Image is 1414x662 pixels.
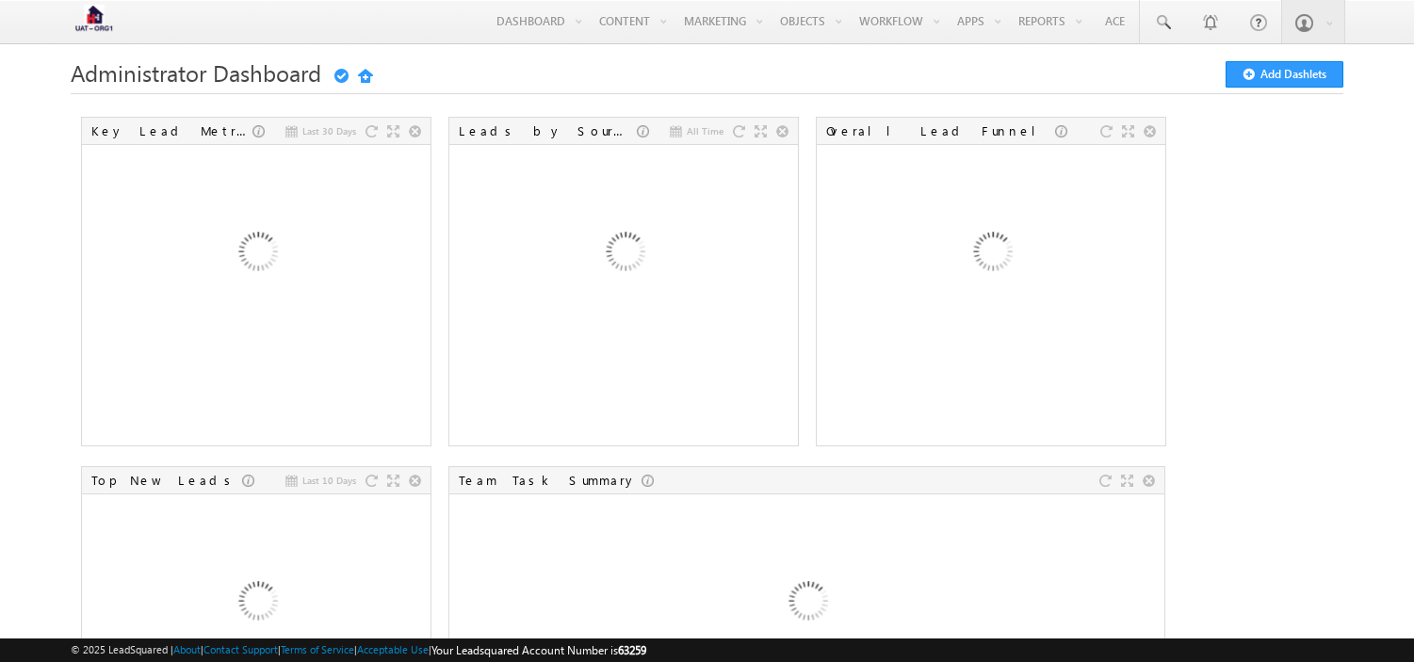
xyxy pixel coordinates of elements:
[91,472,242,489] div: Top New Leads
[618,643,646,657] span: 63259
[826,122,1055,139] div: Overall Lead Funnel
[203,643,278,655] a: Contact Support
[431,643,646,657] span: Your Leadsquared Account Number is
[357,643,429,655] a: Acceptable Use
[71,641,646,659] span: © 2025 LeadSquared | | | | |
[523,153,725,356] img: Loading...
[173,643,201,655] a: About
[281,643,354,655] a: Terms of Service
[459,122,637,139] div: Leads by Sources
[1226,61,1343,88] button: Add Dashlets
[302,472,356,489] span: Last 10 Days
[890,153,1093,356] img: Loading...
[71,5,118,38] img: Custom Logo
[155,153,358,356] img: Loading...
[71,57,321,88] span: Administrator Dashboard
[302,122,356,139] span: Last 30 Days
[687,122,723,139] span: All Time
[91,122,252,139] div: Key Lead Metrics
[459,472,642,489] div: Team Task Summary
